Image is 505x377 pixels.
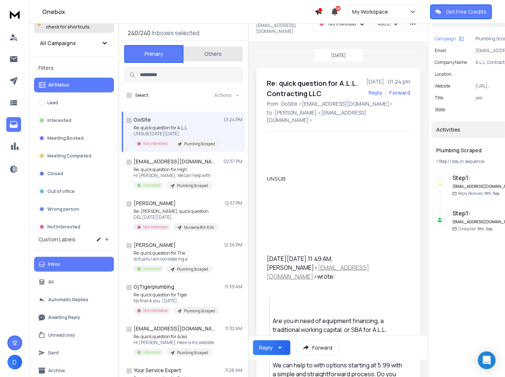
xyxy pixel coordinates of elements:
[430,4,492,19] button: Get Free Credits
[7,355,22,370] button: D
[134,367,181,374] h1: Your Service Expert
[42,7,315,16] h1: Onebox
[352,8,391,16] p: My Workspace
[48,368,65,374] p: Archive
[7,7,22,21] img: logo
[225,367,242,373] p: 11:26 AM
[446,8,487,16] p: Get Free Credits
[336,6,341,11] span: 50
[478,351,496,369] div: Open Intercom Messenger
